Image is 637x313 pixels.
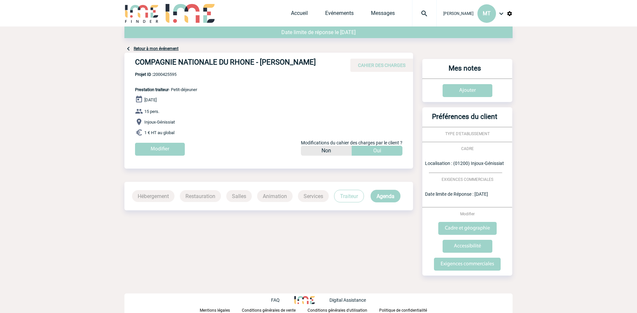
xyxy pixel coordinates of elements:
img: IME-Finder [124,4,159,23]
span: Date limite de Réponse : [DATE] [425,191,488,197]
p: Hébergement [132,190,175,202]
h3: Mes notes [425,64,504,78]
span: Date limite de réponse le [DATE] [281,29,356,35]
p: Conditions générales d'utilisation [308,308,367,313]
p: Digital Assistance [329,297,366,303]
a: Politique de confidentialité [379,307,438,313]
a: Messages [371,10,395,19]
a: Retour à mon événement [134,46,178,51]
img: http://www.idealmeetingsevents.fr/ [294,296,315,304]
a: Accueil [291,10,308,19]
span: TYPE D'ETABLISSEMENT [445,131,490,136]
input: Cadre et géographie [438,222,497,235]
p: Mentions légales [200,308,230,313]
input: Accessibilité [443,240,492,253]
a: Evénements [325,10,354,19]
p: Agenda [371,190,400,202]
span: Modifications du cahier des charges par le client ? [301,140,402,145]
a: Conditions générales d'utilisation [308,307,379,313]
span: [DATE] [144,97,157,102]
input: Modifier [135,143,185,156]
input: Ajouter [443,84,492,97]
b: Projet ID : [135,72,153,77]
span: Localisation : (01200) Injoux-Génissiat [425,161,504,166]
p: Salles [226,190,252,202]
span: 15 pers. [144,109,159,114]
p: Restauration [180,190,221,202]
span: [PERSON_NAME] [443,11,473,16]
a: FAQ [271,296,294,303]
span: 2000425595 [135,72,197,77]
span: 1 € HT au global [144,130,175,135]
a: Conditions générales de vente [242,307,308,313]
span: Modifier [460,212,475,216]
h3: Préférences du client [425,113,504,127]
span: - Petit-déjeuner [135,87,197,92]
span: Prestation traiteur [135,87,169,92]
span: EXIGENCES COMMERCIALES [442,177,493,182]
p: Animation [257,190,293,202]
p: Services [298,190,329,202]
span: CADRE [461,146,474,151]
span: MT [483,10,491,17]
p: Non [321,146,331,156]
h4: COMPAGNIE NATIONALE DU RHONE - [PERSON_NAME] [135,58,334,69]
span: Injoux-Génissiat [144,120,175,125]
a: Mentions légales [200,307,242,313]
p: Oui [373,146,381,156]
p: Politique de confidentialité [379,308,427,313]
p: Traiteur [334,190,364,202]
span: CAHIER DES CHARGES [358,63,405,68]
input: Exigences commerciales [434,258,501,271]
p: Conditions générales de vente [242,308,296,313]
p: FAQ [271,297,280,303]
